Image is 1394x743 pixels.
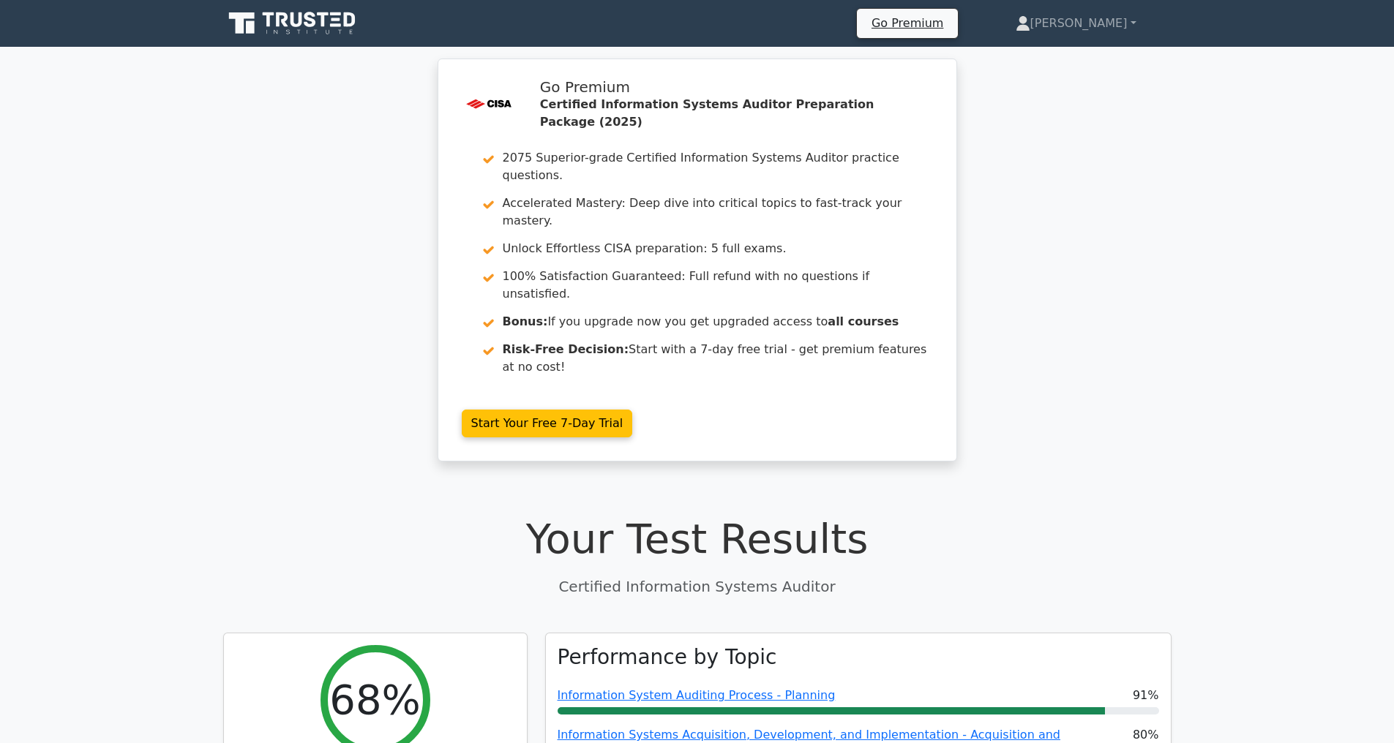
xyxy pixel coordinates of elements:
[558,645,777,670] h3: Performance by Topic
[863,13,952,33] a: Go Premium
[558,688,836,702] a: Information System Auditing Process - Planning
[329,675,420,724] h2: 68%
[223,576,1172,597] p: Certified Information Systems Auditor
[1133,687,1159,704] span: 91%
[981,9,1172,38] a: [PERSON_NAME]
[223,514,1172,563] h1: Your Test Results
[462,410,633,437] a: Start Your Free 7-Day Trial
